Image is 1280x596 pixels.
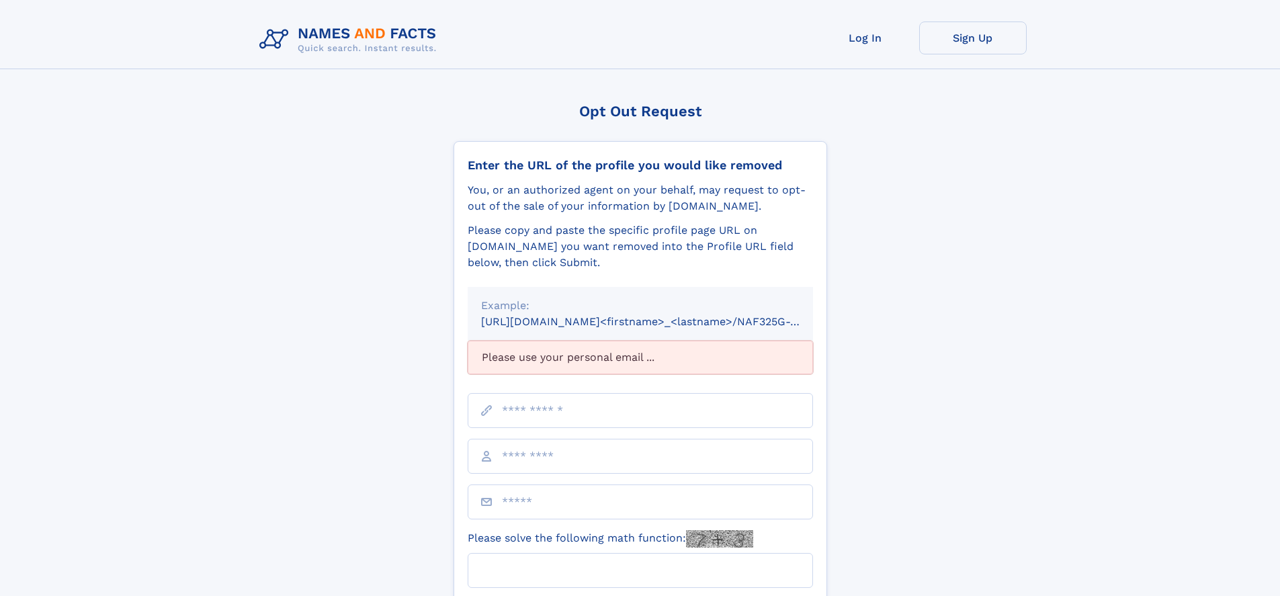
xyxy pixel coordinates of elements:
div: You, or an authorized agent on your behalf, may request to opt-out of the sale of your informatio... [468,182,813,214]
div: Example: [481,298,800,314]
div: Please copy and paste the specific profile page URL on [DOMAIN_NAME] you want removed into the Pr... [468,222,813,271]
div: Opt Out Request [454,103,827,120]
div: Enter the URL of the profile you would like removed [468,158,813,173]
a: Sign Up [919,22,1027,54]
img: Logo Names and Facts [254,22,447,58]
div: Please use your personal email ... [468,341,813,374]
label: Please solve the following math function: [468,530,753,548]
a: Log In [812,22,919,54]
small: [URL][DOMAIN_NAME]<firstname>_<lastname>/NAF325G-xxxxxxxx [481,315,839,328]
